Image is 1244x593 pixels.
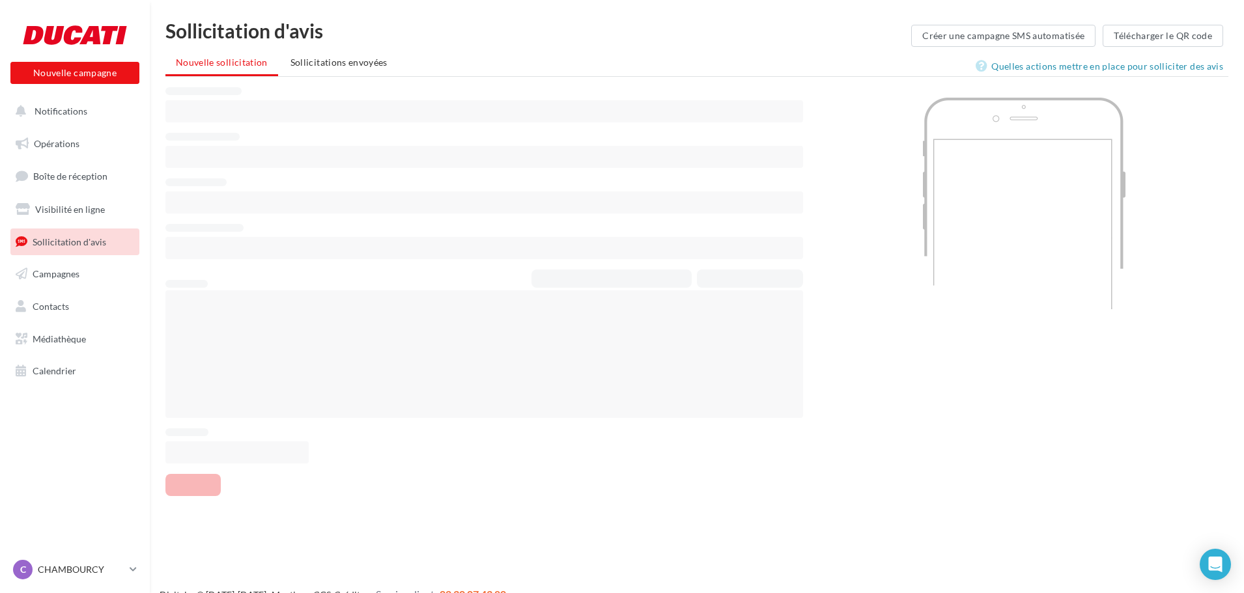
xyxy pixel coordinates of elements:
[165,21,911,40] div: Sollicitation d'avis
[8,162,142,190] a: Boîte de réception
[8,228,142,256] a: Sollicitation d'avis
[33,301,69,312] span: Contacts
[8,130,142,158] a: Opérations
[34,138,79,149] span: Opérations
[10,62,139,84] button: Nouvelle campagne
[20,563,26,576] span: C
[1103,25,1223,47] button: Télécharger le QR code
[290,57,388,68] span: Sollicitations envoyées
[8,357,142,385] a: Calendrier
[8,98,137,125] button: Notifications
[1200,549,1231,580] div: Open Intercom Messenger
[911,25,1096,47] button: Créer une campagne SMS automatisée
[8,293,142,320] a: Contacts
[33,365,76,376] span: Calendrier
[8,196,142,223] a: Visibilité en ligne
[35,105,87,117] span: Notifications
[38,563,124,576] p: CHAMBOURCY
[976,59,1228,74] a: Quelles actions mettre en place pour solliciter des avis
[8,260,142,288] a: Campagnes
[33,333,86,344] span: Médiathèque
[35,204,105,215] span: Visibilité en ligne
[33,268,79,279] span: Campagnes
[33,171,107,182] span: Boîte de réception
[8,325,142,353] a: Médiathèque
[10,557,139,582] a: C CHAMBOURCY
[33,236,106,247] span: Sollicitation d'avis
